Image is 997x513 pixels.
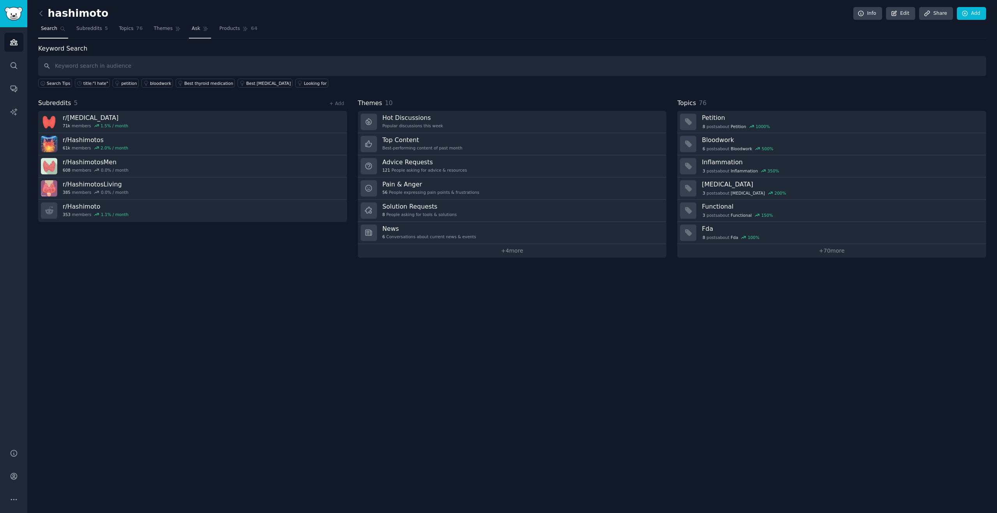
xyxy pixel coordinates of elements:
[136,25,143,32] span: 76
[703,235,705,240] span: 8
[731,213,752,218] span: Functional
[63,167,129,173] div: members
[702,212,773,219] div: post s about
[702,136,981,144] h3: Bloodwork
[358,133,667,155] a: Top ContentBest-performing content of past month
[63,114,128,122] h3: r/ [MEDICAL_DATA]
[38,155,347,177] a: r/HashimotosMen608members0.0% / month
[63,123,128,128] div: members
[38,200,347,222] a: r/Hashimoto353members1.1% / month
[63,136,128,144] h3: r/ Hashimotos
[38,79,72,88] button: Search Tips
[702,190,787,197] div: post s about
[774,190,786,196] div: 200 %
[5,7,23,21] img: GummySearch logo
[382,167,390,173] span: 121
[63,167,70,173] span: 608
[382,158,467,166] h3: Advice Requests
[382,167,467,173] div: People asking for advice & resources
[382,225,476,233] h3: News
[358,98,382,108] span: Themes
[677,111,986,133] a: Petition8postsaboutPetition1000%
[83,81,108,86] div: title:"I hate"
[304,81,327,86] div: Looking for
[382,145,463,151] div: Best-performing content of past month
[76,25,102,32] span: Subreddits
[702,225,981,233] h3: Fda
[699,99,706,107] span: 76
[119,25,133,32] span: Topics
[38,23,68,39] a: Search
[382,212,457,217] div: People asking for tools & solutions
[761,213,773,218] div: 150 %
[768,168,779,174] div: 350 %
[731,235,738,240] span: Fda
[677,177,986,200] a: [MEDICAL_DATA]3postsabout[MEDICAL_DATA]200%
[382,190,388,195] span: 56
[886,7,915,20] a: Edit
[677,133,986,155] a: Bloodwork6postsaboutBloodwork500%
[382,212,385,217] span: 8
[63,212,129,217] div: members
[63,123,70,128] span: 71k
[382,202,457,211] h3: Solution Requests
[41,114,57,130] img: Hypothyroidism
[358,111,667,133] a: Hot DiscussionsPopular discussions this week
[113,79,139,88] a: petition
[677,98,696,108] span: Topics
[101,190,129,195] div: 0.0 % / month
[677,200,986,222] a: Functional3postsaboutFunctional150%
[295,79,328,88] a: Looking for
[192,25,200,32] span: Ask
[731,190,765,196] span: [MEDICAL_DATA]
[63,180,129,188] h3: r/ HashimotosLiving
[731,124,746,129] span: Petition
[957,7,986,20] a: Add
[677,244,986,258] a: +70more
[63,145,128,151] div: members
[358,177,667,200] a: Pain & Anger56People expressing pain points & frustrations
[382,136,463,144] h3: Top Content
[63,212,70,217] span: 353
[41,25,57,32] span: Search
[702,114,981,122] h3: Petition
[47,81,70,86] span: Search Tips
[703,213,705,218] span: 3
[677,222,986,244] a: Fda8postsaboutFda100%
[38,133,347,155] a: r/Hashimotos61kmembers2.0% / month
[63,190,129,195] div: members
[329,101,344,106] a: + Add
[105,25,108,32] span: 5
[238,79,292,88] a: Best [MEDICAL_DATA]
[101,212,129,217] div: 1.1 % / month
[219,25,240,32] span: Products
[38,56,986,76] input: Keyword search in audience
[382,114,443,122] h3: Hot Discussions
[141,79,173,88] a: bloodwork
[121,81,137,86] div: petition
[731,168,758,174] span: Inflammation
[74,23,111,39] a: Subreddits5
[246,81,291,86] div: Best [MEDICAL_DATA]
[748,235,759,240] div: 100 %
[41,180,57,197] img: HashimotosLiving
[63,158,129,166] h3: r/ HashimotosMen
[702,167,780,174] div: post s about
[702,158,981,166] h3: Inflammation
[251,25,257,32] span: 64
[702,123,770,130] div: post s about
[702,234,760,241] div: post s about
[189,23,211,39] a: Ask
[150,81,171,86] div: bloodwork
[217,23,260,39] a: Products64
[176,79,235,88] a: Best thyroid medication
[385,99,393,107] span: 10
[100,123,128,128] div: 1.5 % / month
[382,190,479,195] div: People expressing pain points & frustrations
[358,200,667,222] a: Solution Requests8People asking for tools & solutions
[703,146,705,151] span: 6
[63,202,129,211] h3: r/ Hashimoto
[154,25,173,32] span: Themes
[358,222,667,244] a: News6Conversations about current news & events
[184,81,233,86] div: Best thyroid medication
